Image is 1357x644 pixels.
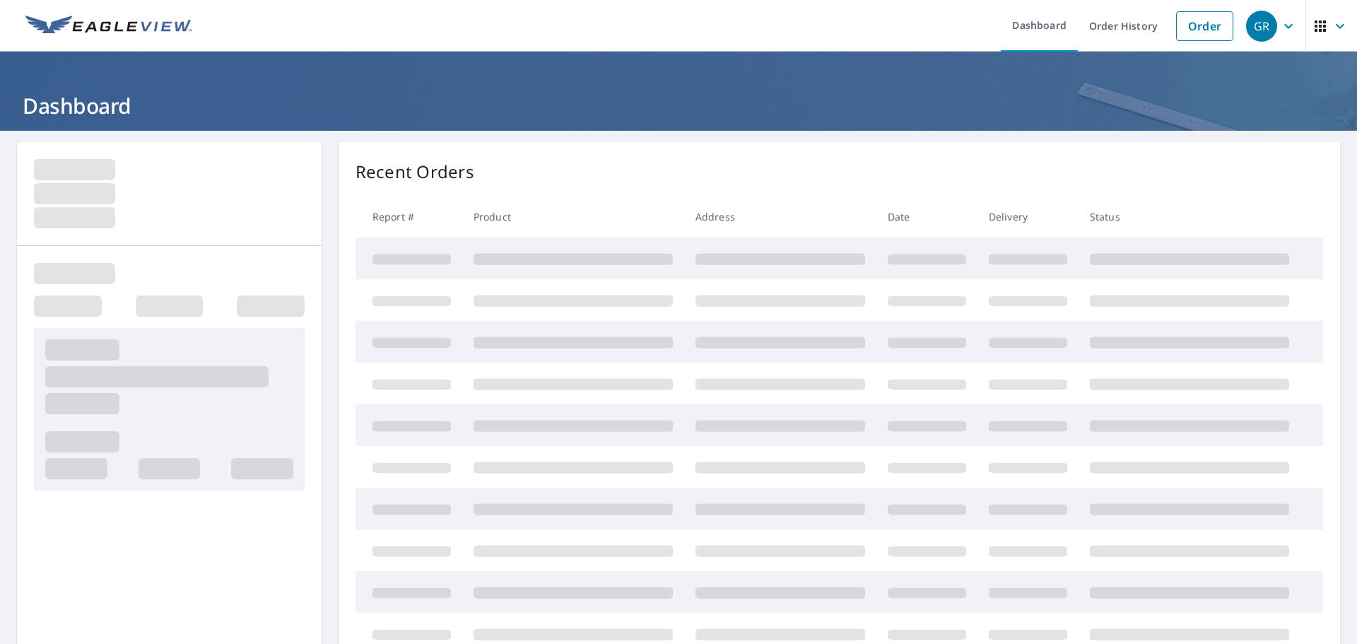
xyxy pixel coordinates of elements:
[1176,11,1233,41] a: Order
[977,196,1079,238] th: Delivery
[684,196,876,238] th: Address
[1246,11,1277,42] div: GR
[356,159,474,185] p: Recent Orders
[876,196,977,238] th: Date
[17,91,1340,120] h1: Dashboard
[356,196,462,238] th: Report #
[462,196,684,238] th: Product
[1079,196,1300,238] th: Status
[25,16,192,37] img: EV Logo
